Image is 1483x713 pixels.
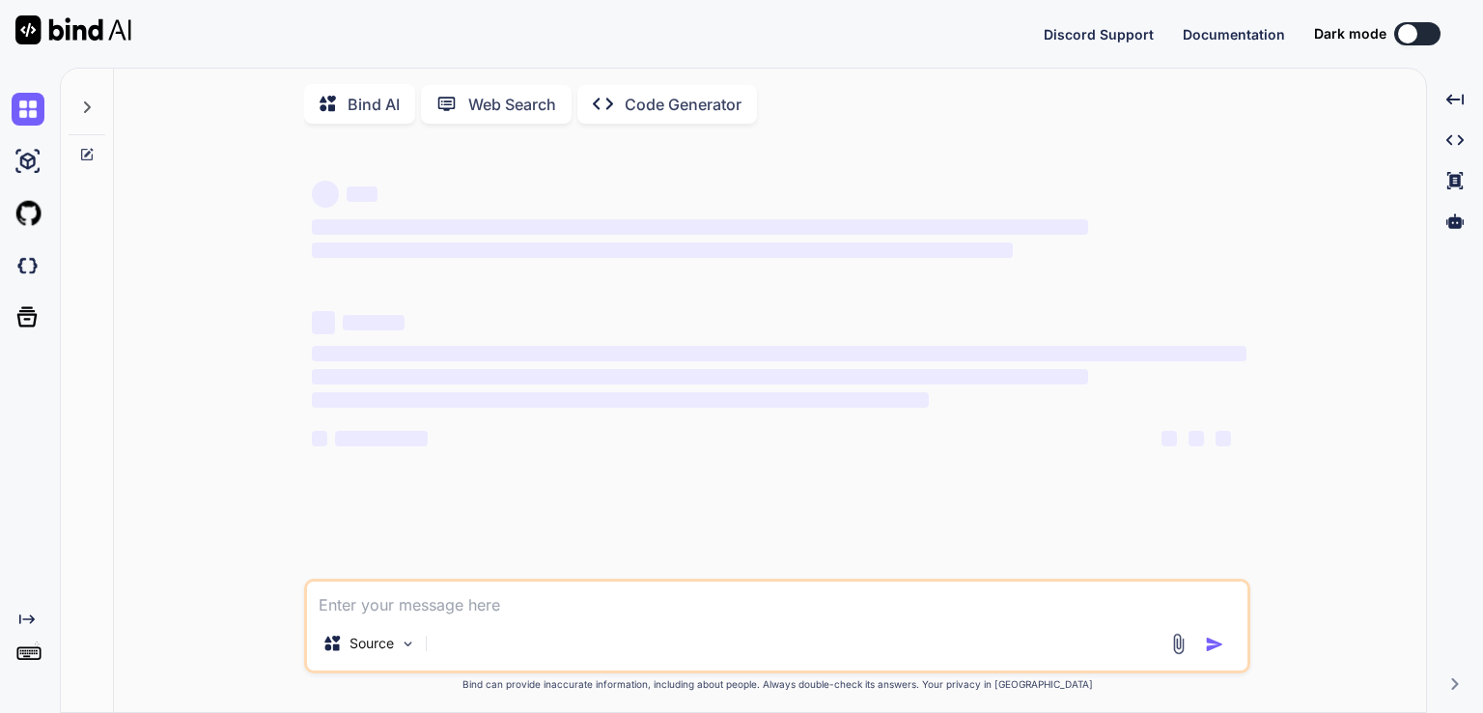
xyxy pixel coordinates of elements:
[1044,24,1154,44] button: Discord Support
[1044,26,1154,43] span: Discord Support
[312,219,1087,235] span: ‌
[15,15,131,44] img: Bind AI
[1205,635,1224,654] img: icon
[312,392,929,408] span: ‌
[343,315,405,330] span: ‌
[312,242,1013,258] span: ‌
[1216,431,1231,446] span: ‌
[468,93,556,116] p: Web Search
[1314,24,1386,43] span: Dark mode
[350,634,394,653] p: Source
[12,145,44,178] img: ai-studio
[335,431,428,446] span: ‌
[347,186,378,202] span: ‌
[312,346,1246,361] span: ‌
[12,93,44,126] img: chat
[1183,26,1285,43] span: Documentation
[1167,633,1189,655] img: attachment
[400,636,416,652] img: Pick Models
[12,197,44,230] img: githubLight
[1189,431,1204,446] span: ‌
[312,369,1087,385] span: ‌
[312,311,335,334] span: ‌
[312,181,339,208] span: ‌
[12,249,44,282] img: darkCloudIdeIcon
[1161,431,1177,446] span: ‌
[625,93,741,116] p: Code Generator
[312,431,327,446] span: ‌
[304,677,1250,692] p: Bind can provide inaccurate information, including about people. Always double-check its answers....
[348,93,400,116] p: Bind AI
[1183,24,1285,44] button: Documentation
